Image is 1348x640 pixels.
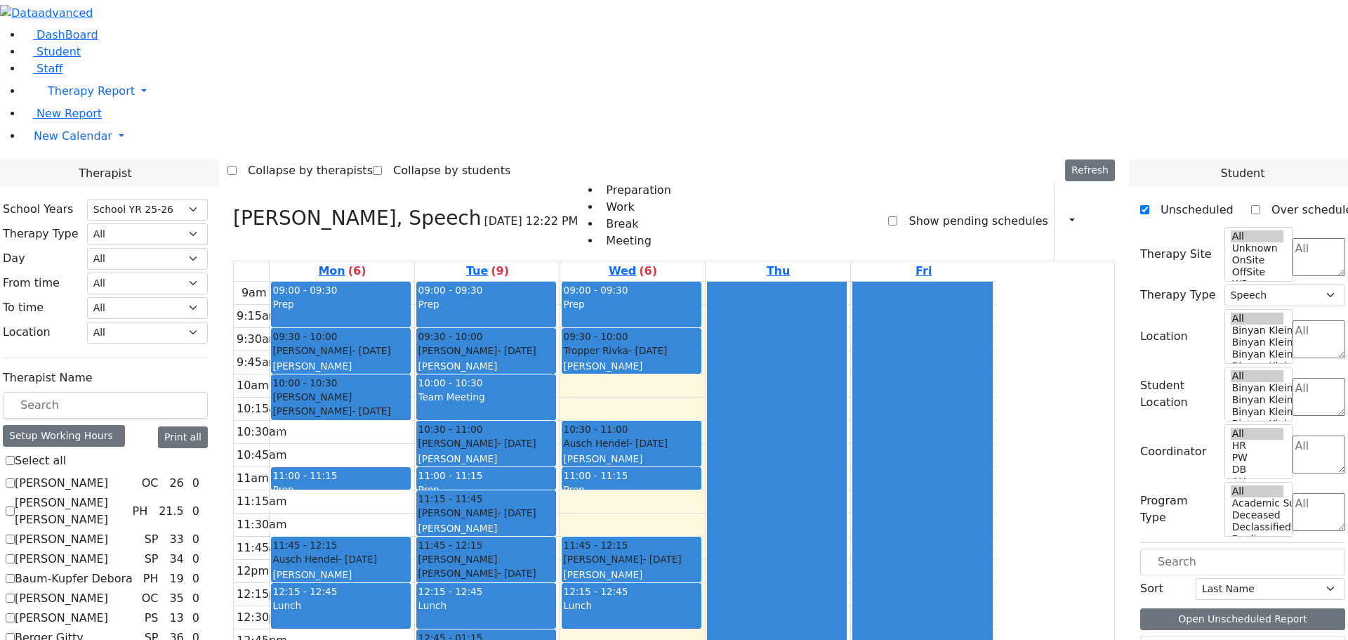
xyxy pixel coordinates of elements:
option: Binyan Klein 4 [1231,337,1284,348]
label: From time [3,275,60,292]
span: - [DATE] [629,438,668,449]
span: 11:15 - 11:45 [418,492,482,506]
span: Therapy Report [48,84,135,98]
option: Deceased [1231,509,1284,521]
div: 0 [190,551,202,568]
label: Sort [1140,580,1163,597]
option: DB [1231,464,1284,476]
option: Unknown [1231,242,1284,254]
div: Ausch Hendel [563,436,700,450]
label: [PERSON_NAME] [15,551,108,568]
span: 09:30 - 10:00 [418,329,482,344]
option: Binyan Klein 4 [1231,394,1284,406]
div: 10am [234,377,272,394]
span: - [DATE] [628,345,667,356]
button: Open Unscheduled Report [1140,608,1345,630]
a: Student [22,45,81,58]
div: Delete [1106,210,1115,233]
a: September 11, 2025 [764,261,793,281]
label: (9) [491,263,509,280]
label: [PERSON_NAME] [15,590,108,607]
label: Student Location [1140,377,1216,411]
a: Therapy Report [22,77,1348,105]
div: [PERSON_NAME] [272,344,409,358]
div: Tropper Rivka [563,344,700,358]
div: [PERSON_NAME] [418,436,555,450]
span: 11:45 - 12:15 [272,538,337,552]
div: 10:30am [234,424,290,440]
span: 10:30 - 11:00 [418,422,482,436]
a: September 8, 2025 [315,261,369,281]
div: 9am [239,285,270,301]
option: AH [1231,476,1284,488]
label: Therapy Site [1140,246,1212,263]
label: Coordinator [1140,443,1206,460]
div: PS [139,610,164,627]
div: 0 [190,503,202,520]
div: 11:15am [234,493,290,510]
label: [PERSON_NAME] [15,475,108,492]
span: 09:00 - 09:30 [272,285,337,296]
option: Academic Support [1231,497,1284,509]
label: Show pending schedules [897,210,1048,233]
div: SP [139,551,164,568]
div: [PERSON_NAME] [563,568,700,582]
div: 11:30am [234,516,290,533]
div: OC [136,590,164,607]
label: Location [3,324,51,341]
div: Lunch [272,599,409,613]
div: 26 [166,475,186,492]
option: HR [1231,440,1284,452]
label: Baum-Kupfer Debora [15,570,133,587]
label: To time [3,299,44,316]
div: [PERSON_NAME] [418,452,555,466]
label: Collapse by therapists [237,159,373,182]
option: Binyan Klein 3 [1231,348,1284,360]
div: Lunch [418,599,555,613]
label: School Years [3,201,73,218]
div: Prep [563,483,700,497]
div: Prep [563,297,700,311]
textarea: Search [1293,493,1345,531]
option: PW [1231,452,1284,464]
div: [PERSON_NAME] [563,552,700,566]
div: [PERSON_NAME] [272,568,409,582]
a: New Calendar [22,122,1348,150]
option: All [1231,230,1284,242]
a: September 9, 2025 [463,261,512,281]
span: 09:00 - 09:30 [563,285,628,296]
li: Break [600,216,670,233]
label: [PERSON_NAME] [PERSON_NAME] [15,495,126,528]
div: Prep [272,483,409,497]
span: Staff [37,62,62,75]
span: 11:00 - 11:15 [418,470,482,481]
a: New Report [22,107,102,120]
div: SP [139,531,164,548]
label: (6) [639,263,657,280]
span: - [DATE] [497,507,536,518]
div: 33 [166,531,186,548]
label: Day [3,250,25,267]
label: Therapy Type [1140,287,1216,303]
label: Therapist Name [3,370,93,386]
div: PH [138,570,164,587]
div: [PERSON_NAME] [563,452,700,466]
label: Unscheduled [1149,199,1234,221]
span: 11:45 - 12:15 [563,538,628,552]
option: Declassified [1231,521,1284,533]
div: 12pm [234,563,272,580]
div: 34 [166,551,186,568]
div: Ausch Hendel [272,552,409,566]
div: PH [126,503,153,520]
div: 11:45am [234,540,290,556]
div: 19 [166,570,186,587]
div: 0 [190,610,202,627]
div: 11am [234,470,272,487]
span: 09:30 - 10:00 [272,329,337,344]
option: All [1231,485,1284,497]
span: - [DATE] [497,568,536,579]
div: 10:15am [234,400,290,417]
span: - [DATE] [642,554,681,565]
div: [PERSON_NAME] [418,506,555,520]
div: [PERSON_NAME] [418,521,555,535]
